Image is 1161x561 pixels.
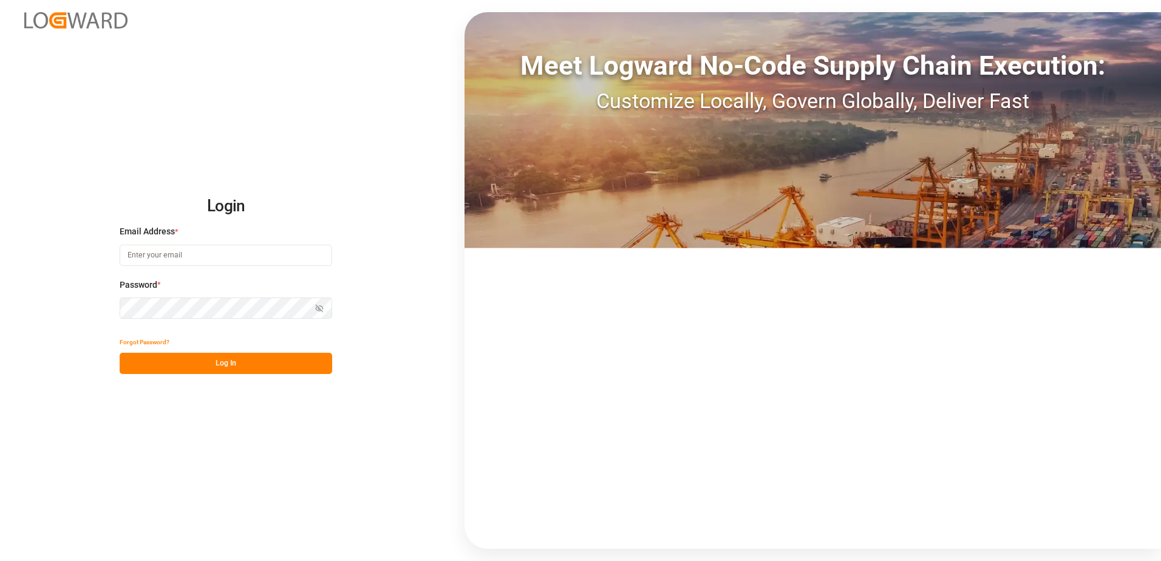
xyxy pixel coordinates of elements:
[120,225,175,238] span: Email Address
[120,353,332,374] button: Log In
[120,187,332,226] h2: Login
[465,46,1161,86] div: Meet Logward No-Code Supply Chain Execution:
[465,86,1161,117] div: Customize Locally, Govern Globally, Deliver Fast
[120,331,169,353] button: Forgot Password?
[120,279,157,291] span: Password
[120,245,332,266] input: Enter your email
[24,12,128,29] img: Logward_new_orange.png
